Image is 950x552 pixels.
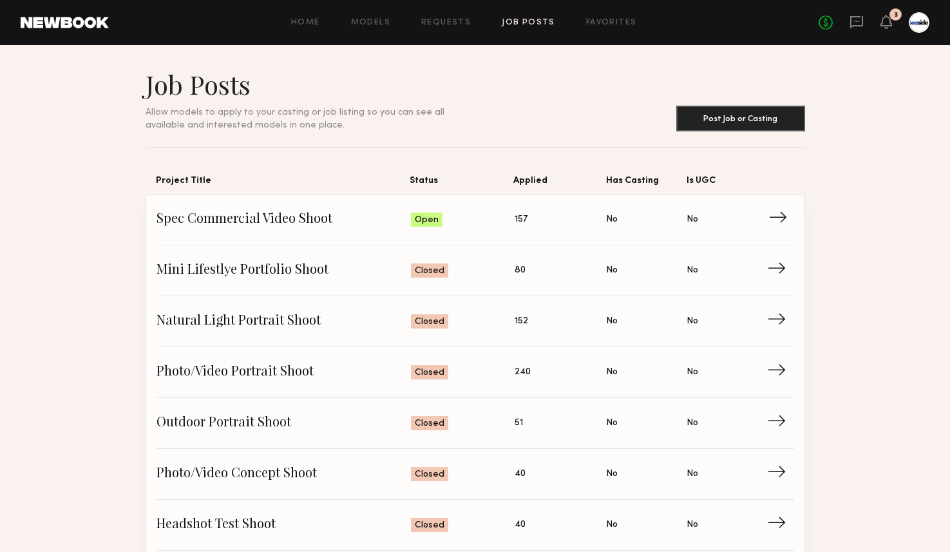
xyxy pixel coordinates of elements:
[415,366,444,379] span: Closed
[767,414,793,433] span: →
[157,245,794,296] a: Mini Lifestlye Portfolio ShootClosed80NoNo→
[421,19,471,27] a: Requests
[157,195,794,245] a: Spec Commercial Video ShootOpen157NoNo→
[515,263,526,278] span: 80
[767,261,793,280] span: →
[146,68,475,100] h1: Job Posts
[515,518,526,532] span: 40
[687,213,698,227] span: No
[415,265,444,278] span: Closed
[157,464,412,484] span: Photo/Video Concept Shoot
[291,19,320,27] a: Home
[606,263,618,278] span: No
[768,210,795,229] span: →
[502,19,555,27] a: Job Posts
[687,416,698,430] span: No
[157,347,794,398] a: Photo/Video Portrait ShootClosed240NoNo→
[515,416,523,430] span: 51
[687,365,698,379] span: No
[351,19,390,27] a: Models
[415,519,444,532] span: Closed
[767,464,793,484] span: →
[157,500,794,551] a: Headshot Test ShootClosed40NoNo→
[146,108,444,129] span: Allow models to apply to your casting or job listing so you can see all available and interested ...
[157,363,412,382] span: Photo/Video Portrait Shoot
[515,467,526,481] span: 40
[415,214,439,227] span: Open
[606,416,618,430] span: No
[157,261,412,280] span: Mini Lifestlye Portfolio Shoot
[157,515,412,535] span: Headshot Test Shoot
[513,173,605,194] span: Applied
[515,365,531,379] span: 240
[515,213,527,227] span: 157
[606,467,618,481] span: No
[157,312,412,331] span: Natural Light Portrait Shoot
[415,468,444,481] span: Closed
[156,173,410,194] span: Project Title
[687,518,698,532] span: No
[606,518,618,532] span: No
[157,414,412,433] span: Outdoor Portrait Shoot
[606,173,687,194] span: Has Casting
[157,398,794,449] a: Outdoor Portrait ShootClosed51NoNo→
[687,173,768,194] span: Is UGC
[157,296,794,347] a: Natural Light Portrait ShootClosed152NoNo→
[687,467,698,481] span: No
[157,210,412,229] span: Spec Commercial Video Shoot
[157,449,794,500] a: Photo/Video Concept ShootClosed40NoNo→
[606,213,618,227] span: No
[415,316,444,328] span: Closed
[687,263,698,278] span: No
[415,417,444,430] span: Closed
[687,314,698,328] span: No
[676,106,805,131] button: Post Job or Casting
[606,365,618,379] span: No
[767,363,793,382] span: →
[586,19,637,27] a: Favorites
[410,173,513,194] span: Status
[894,12,898,19] div: 3
[767,312,793,331] span: →
[606,314,618,328] span: No
[767,515,793,535] span: →
[515,314,528,328] span: 152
